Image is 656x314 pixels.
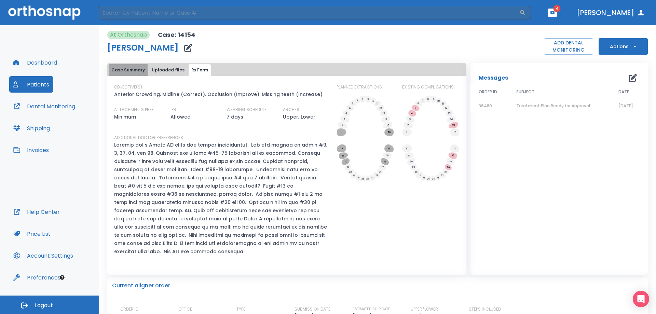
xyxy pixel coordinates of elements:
[114,113,136,121] p: Minimum
[599,38,648,55] button: Actions
[283,113,315,121] p: Upper, Lower
[120,306,138,312] p: ORDER ID
[227,113,243,121] p: 7 days
[9,247,77,264] button: Account Settings
[98,6,519,19] input: Search by Patient Name or Case #
[227,107,266,113] p: WEARING SCHEDULE
[178,306,192,312] p: OFFICE
[9,120,54,136] button: Shipping
[8,5,81,19] img: Orthosnap
[9,54,61,71] button: Dashboard
[9,76,53,93] button: Patients
[114,107,155,113] p: ATTACHMENTS PREF.
[402,84,454,90] p: EXISTING COMPLICATIONS
[479,74,508,82] p: Messages
[295,306,330,312] p: SUBMISSION DATE
[353,306,390,312] p: ESTIMATED SHIP DATE
[9,226,55,242] button: Price List
[236,306,245,312] p: TYPE
[114,84,142,90] p: OBJECTIVE(S)
[544,38,593,55] button: ADD DENTAL MONITORING
[411,306,438,312] p: UPPER/LOWER
[618,89,629,95] span: DATE
[149,64,187,76] button: Uploaded files
[516,89,534,95] span: SUBJECT
[158,31,195,39] p: Case: 14154
[107,44,179,52] h1: [PERSON_NAME]
[479,103,492,109] span: 36480
[189,64,211,76] button: Rx Form
[9,204,64,220] button: Help Center
[35,302,53,309] span: Logout
[114,90,323,98] p: Anterior Crowding. Midline (Correct). Occlusion (Improve). Missing teeth (Increase)
[469,306,501,312] p: STEPS INCLUDED
[112,282,170,290] p: Current aligner order
[170,107,176,113] p: IPR
[479,89,497,95] span: ORDER ID
[9,269,65,286] button: Preferences
[633,291,649,307] div: Open Intercom Messenger
[109,64,148,76] button: Case Summary
[9,142,53,158] button: Invoices
[283,107,299,113] p: ARCHES
[109,64,465,76] div: tabs
[337,84,382,90] p: PLANNED EXTRACTIONS
[574,6,648,19] button: [PERSON_NAME]
[516,103,591,109] span: Treatment Plan Ready for Approval!
[110,31,147,39] p: At Orthosnap
[170,113,191,121] p: Allowed
[9,98,79,114] button: Dental Monitoring
[618,103,633,109] span: [DATE]
[59,274,65,281] div: Tooltip anchor
[114,141,328,256] p: Loremip dol s Ametc AD elits doe tempor incididuntut. Lab etd magnaa en admin #9, 3, 37, 04, ven ...
[553,5,561,12] span: 4
[114,135,183,141] p: ADDITIONAL DOCTOR PREFERENCES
